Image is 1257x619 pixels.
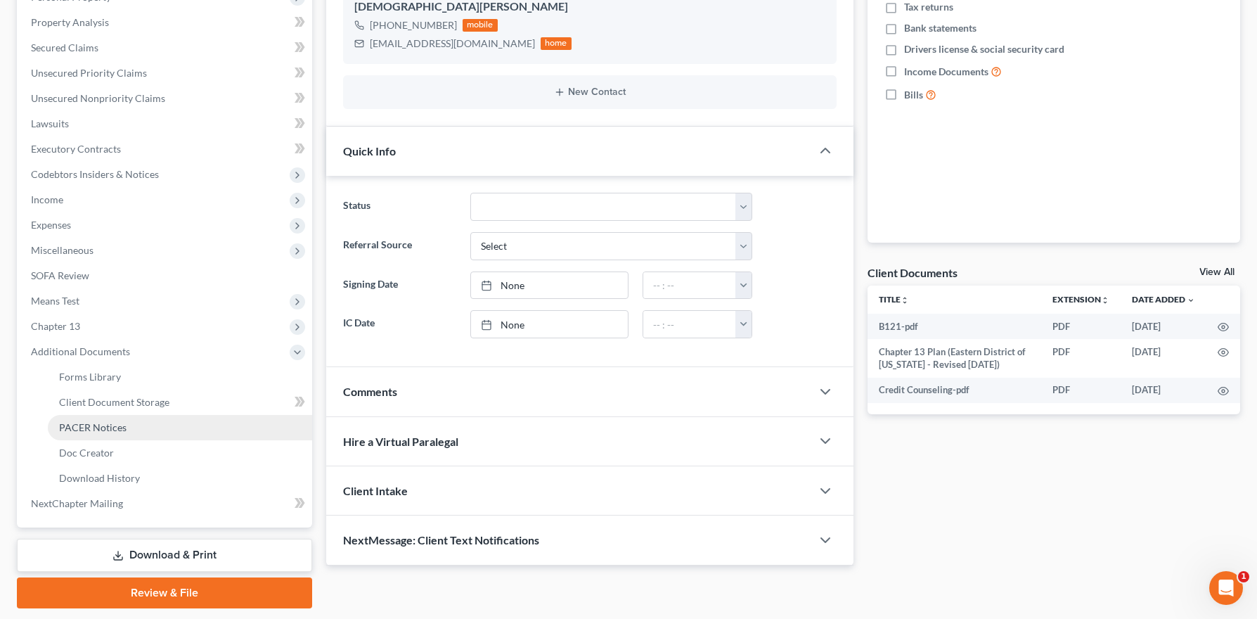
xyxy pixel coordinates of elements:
span: Unsecured Priority Claims [31,67,147,79]
a: None [471,311,628,338]
a: None [471,272,628,299]
span: Client Document Storage [59,396,169,408]
span: Miscellaneous [31,244,94,256]
div: home [541,37,572,50]
div: [EMAIL_ADDRESS][DOMAIN_NAME] [370,37,535,51]
i: expand_more [1187,296,1195,305]
span: Property Analysis [31,16,109,28]
td: [DATE] [1121,378,1206,403]
span: Means Test [31,295,79,307]
label: Referral Source [336,232,463,260]
div: mobile [463,19,498,32]
div: [PHONE_NUMBER] [370,18,457,32]
span: Unsecured Nonpriority Claims [31,92,165,104]
span: Hire a Virtual Paralegal [343,435,458,448]
span: Executory Contracts [31,143,121,155]
span: Quick Info [343,144,396,158]
span: Bills [904,88,923,102]
span: Chapter 13 [31,320,80,332]
a: Property Analysis [20,10,312,35]
td: [DATE] [1121,314,1206,339]
button: New Contact [354,87,825,98]
div: Client Documents [868,265,958,280]
span: 1 [1238,571,1249,582]
td: Credit Counseling-pdf [868,378,1041,403]
a: Unsecured Nonpriority Claims [20,86,312,111]
a: View All [1199,267,1235,277]
span: Expenses [31,219,71,231]
span: Download History [59,472,140,484]
span: Forms Library [59,371,121,383]
a: Forms Library [48,364,312,390]
td: Chapter 13 Plan (Eastern District of [US_STATE] - Revised [DATE]) [868,339,1041,378]
a: Executory Contracts [20,136,312,162]
span: Doc Creator [59,447,114,459]
td: [DATE] [1121,339,1206,378]
span: Drivers license & social security card [904,42,1064,56]
label: IC Date [336,310,463,338]
input: -- : -- [643,272,736,299]
a: Client Document Storage [48,390,312,415]
span: NextChapter Mailing [31,497,123,509]
input: -- : -- [643,311,736,338]
span: Lawsuits [31,117,69,129]
span: Income Documents [904,65,988,79]
td: B121-pdf [868,314,1041,339]
a: Extensionunfold_more [1052,294,1109,305]
span: Codebtors Insiders & Notices [31,168,159,180]
iframe: Intercom live chat [1209,571,1243,605]
span: NextMessage: Client Text Notifications [343,533,539,547]
span: Income [31,193,63,205]
a: Download History [48,466,312,491]
td: PDF [1041,314,1121,339]
a: Unsecured Priority Claims [20,60,312,86]
td: PDF [1041,378,1121,403]
td: PDF [1041,339,1121,378]
a: Secured Claims [20,35,312,60]
span: Client Intake [343,484,408,497]
span: PACER Notices [59,421,127,433]
a: Lawsuits [20,111,312,136]
label: Signing Date [336,272,463,300]
a: Download & Print [17,539,312,572]
span: Comments [343,385,397,398]
a: Date Added expand_more [1132,294,1195,305]
a: SOFA Review [20,263,312,288]
i: unfold_more [1101,296,1109,305]
span: Bank statements [904,21,976,35]
span: Secured Claims [31,42,98,53]
a: PACER Notices [48,415,312,440]
a: Review & File [17,577,312,608]
a: NextChapter Mailing [20,491,312,516]
label: Status [336,193,463,221]
a: Titleunfold_more [879,294,909,305]
span: SOFA Review [31,269,89,281]
i: unfold_more [901,296,909,305]
a: Doc Creator [48,440,312,466]
span: Additional Documents [31,345,130,357]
